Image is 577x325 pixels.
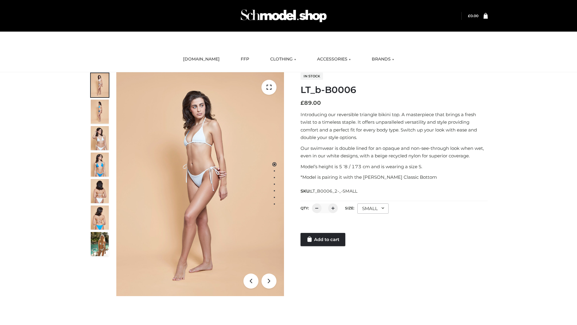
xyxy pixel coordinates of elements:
[266,53,301,66] a: CLOTHING
[357,203,389,214] div: SMALL
[313,53,355,66] a: ACCESSORIES
[310,188,357,194] span: LT_B0006_2-_-SMALL
[301,144,488,160] p: Our swimwear is double lined for an opaque and non-see-through look when wet, even in our white d...
[468,14,470,18] span: £
[301,100,321,106] bdi: 89.00
[301,85,488,95] h1: LT_b-B0006
[301,163,488,171] p: Model’s height is 5 ‘8 / 173 cm and is wearing a size S.
[91,73,109,97] img: ArielClassicBikiniTop_CloudNine_AzureSky_OW114ECO_1-scaled.jpg
[301,187,358,195] span: SKU:
[301,233,345,246] a: Add to cart
[91,100,109,124] img: ArielClassicBikiniTop_CloudNine_AzureSky_OW114ECO_2-scaled.jpg
[239,4,329,28] img: Schmodel Admin 964
[301,100,304,106] span: £
[468,14,478,18] a: £0.00
[301,173,488,181] p: *Model is pairing it with the [PERSON_NAME] Classic Bottom
[91,153,109,177] img: ArielClassicBikiniTop_CloudNine_AzureSky_OW114ECO_4-scaled.jpg
[468,14,478,18] bdi: 0.00
[301,73,323,80] span: In stock
[236,53,254,66] a: FFP
[91,232,109,256] img: Arieltop_CloudNine_AzureSky2.jpg
[91,126,109,150] img: ArielClassicBikiniTop_CloudNine_AzureSky_OW114ECO_3-scaled.jpg
[179,53,224,66] a: [DOMAIN_NAME]
[91,179,109,203] img: ArielClassicBikiniTop_CloudNine_AzureSky_OW114ECO_7-scaled.jpg
[116,72,284,296] img: ArielClassicBikiniTop_CloudNine_AzureSky_OW114ECO_1
[345,206,354,210] label: Size:
[301,206,309,210] label: QTY:
[367,53,398,66] a: BRANDS
[91,206,109,230] img: ArielClassicBikiniTop_CloudNine_AzureSky_OW114ECO_8-scaled.jpg
[301,111,488,141] p: Introducing our reversible triangle bikini top. A masterpiece that brings a fresh twist to a time...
